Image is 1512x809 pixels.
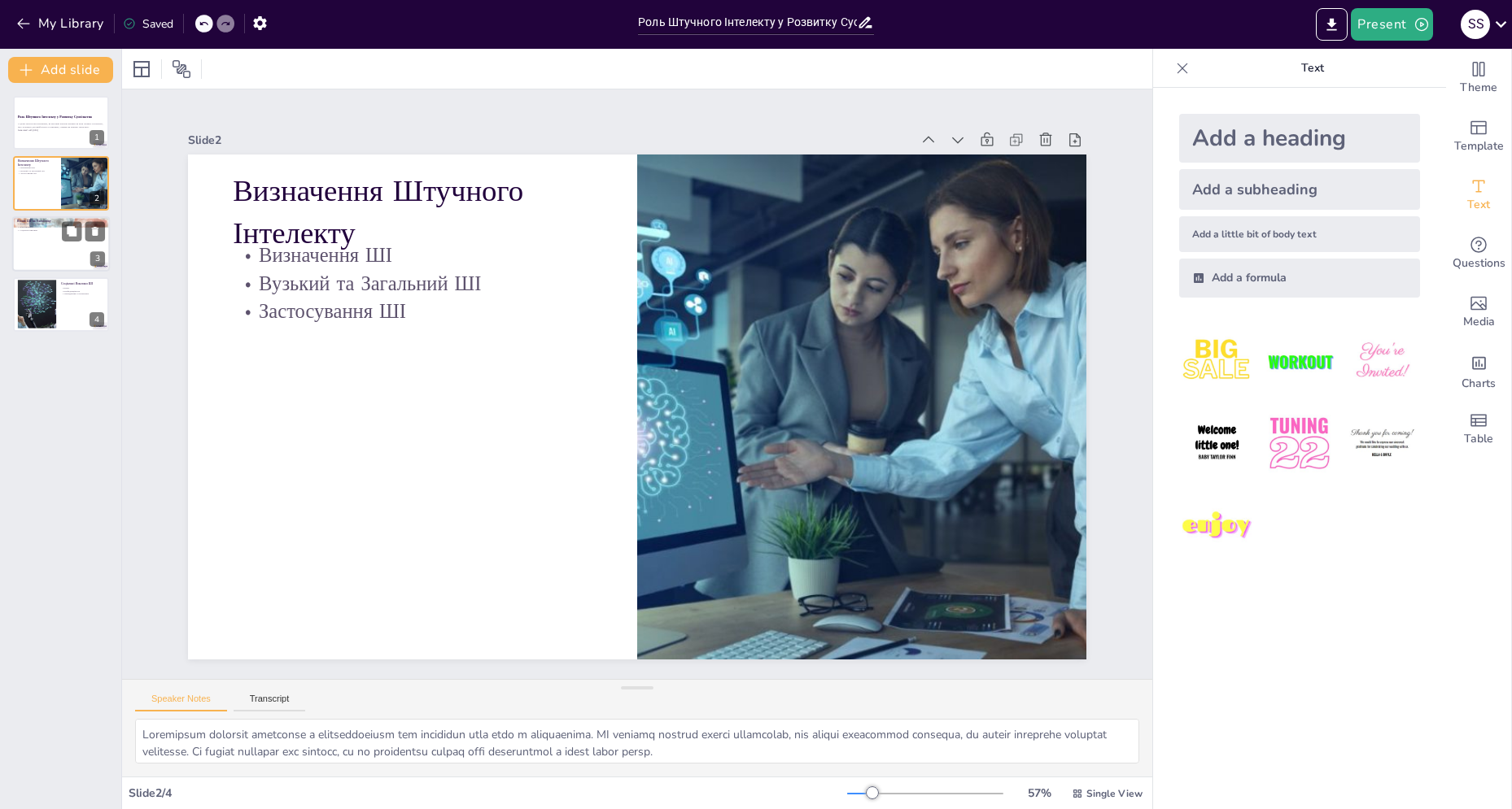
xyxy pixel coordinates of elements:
div: 2 [90,191,104,206]
p: Етика [61,287,104,290]
textarea: Loremipsum dolorsit ametconse a elitseddoeiusm tem incididun utla etdo m aliquaenima. MI veniamq ... [135,719,1139,763]
div: 3 [12,216,110,272]
span: Questions [1453,254,1505,272]
div: Slide 2 / 4 [129,785,847,801]
button: Add slide [8,57,113,83]
span: Text [1467,196,1490,214]
span: Template [1454,137,1504,155]
p: Соціальні Виклики ШІ [61,281,104,286]
div: Add images, graphics, shapes or video [1446,283,1511,341]
button: Export to PowerPoint [1316,8,1348,41]
p: Визначення ШІ [233,241,592,269]
div: S S [1461,10,1490,39]
div: 4 [90,312,104,327]
span: Theme [1460,79,1497,97]
p: Застосування ШІ [233,298,592,325]
div: Add a heading [1179,114,1420,163]
div: Add ready made slides [1446,107,1511,166]
div: Get real-time input from your audience [1446,224,1511,283]
img: 1.jpeg [1179,324,1255,399]
button: S S [1461,8,1490,41]
div: Slide 2 [188,133,911,148]
p: Нові ринки [17,225,105,228]
span: Table [1464,430,1493,448]
p: Вузький та Загальний ШІ [233,269,592,297]
p: Конфіденційність [61,289,104,293]
button: Duplicate Slide [62,221,81,241]
p: Generated with [URL] [18,128,104,132]
span: Position [172,59,191,79]
button: Delete Slide [85,221,105,241]
p: Вплив на продуктивність [17,223,105,226]
div: Add a formula [1179,259,1420,298]
button: Speaker Notes [135,694,227,711]
p: Text [1195,49,1430,88]
img: 3.jpeg [1344,324,1420,399]
p: Визначення ШІ [18,166,56,169]
div: Layout [129,56,155,82]
div: Change the overall theme [1446,49,1511,107]
div: Saved [123,16,173,32]
div: 1 [13,96,109,150]
p: Застосування ШІ [18,172,56,175]
div: 3 [90,251,105,266]
p: У цьому виступі ми розглянемо, як штучний інтелект впливає на різні аспекти суспільства, його пот... [18,123,104,128]
div: Add a subheading [1179,169,1420,210]
button: Transcript [234,694,306,711]
img: 4.jpeg [1179,406,1255,481]
p: Вплив ШІ на Економіку [17,219,105,224]
button: Present [1351,8,1432,41]
input: Insert title [638,11,857,34]
div: Add charts and graphs [1446,341,1511,400]
div: Add a table [1446,400,1511,459]
span: Charts [1462,375,1496,393]
button: My Library [12,11,111,37]
div: Add a little bit of body text [1179,216,1420,252]
img: 7.jpeg [1179,489,1255,564]
p: Соціальні виклики [17,228,105,232]
img: 2.jpeg [1261,324,1337,399]
span: Media [1463,313,1495,331]
div: Add text boxes [1446,166,1511,224]
div: 1 [90,130,104,145]
img: 6.jpeg [1344,406,1420,481]
p: Упередження в алгоритмах [61,293,104,296]
div: 4 [13,277,109,331]
span: Single View [1086,787,1143,800]
p: Вузький та Загальний ШІ [18,168,56,172]
p: Визначення Штучного Інтелекту [233,170,592,254]
strong: Роль Штучного Інтелекту у Розвитку Суспільства [18,115,92,120]
img: 5.jpeg [1261,406,1337,481]
div: 2 [13,156,109,210]
div: 57 % [1020,785,1059,801]
p: Визначення Штучного Інтелекту [18,158,56,167]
